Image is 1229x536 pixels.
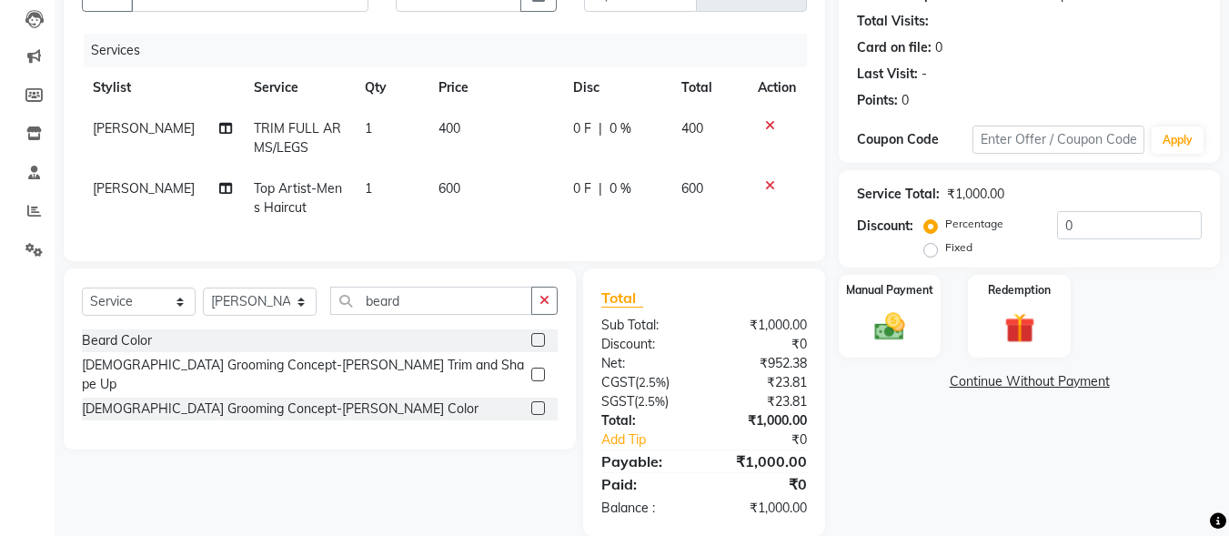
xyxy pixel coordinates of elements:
div: 0 [935,38,942,57]
th: Price [428,67,562,108]
span: 1 [365,180,372,197]
div: ₹23.81 [704,373,821,392]
div: Card on file: [857,38,932,57]
span: | [599,179,602,198]
div: Last Visit: [857,65,918,84]
span: [PERSON_NAME] [93,180,195,197]
span: CGST [601,374,635,390]
input: Enter Offer / Coupon Code [972,126,1144,154]
div: Net: [588,354,704,373]
button: Apply [1152,126,1204,154]
span: 0 % [609,179,631,198]
div: ₹1,000.00 [704,499,821,518]
span: [PERSON_NAME] [93,120,195,137]
th: Action [747,67,807,108]
div: Paid: [588,473,704,495]
div: ₹0 [704,473,821,495]
input: Search or Scan [330,287,532,315]
div: Total: [588,411,704,430]
a: Continue Without Payment [842,372,1216,391]
div: [DEMOGRAPHIC_DATA] Grooming Concept-[PERSON_NAME] Color [82,399,479,419]
span: 0 F [573,119,591,138]
span: Total [601,288,643,308]
span: 1 [365,120,372,137]
label: Manual Payment [846,282,933,298]
label: Percentage [945,216,1003,232]
span: 2.5% [639,375,666,389]
div: 0 [902,91,909,110]
span: SGST [601,393,634,410]
span: Top Artist-Mens Haircut [254,180,342,216]
div: Points: [857,91,898,110]
span: 400 [681,120,703,137]
img: _gift.svg [995,309,1044,347]
span: 600 [681,180,703,197]
th: Stylist [82,67,243,108]
div: - [922,65,927,84]
div: ₹23.81 [704,392,821,411]
div: ₹1,000.00 [947,185,1004,204]
div: Balance : [588,499,704,518]
div: ₹0 [704,335,821,354]
span: 2.5% [638,394,665,409]
div: ₹1,000.00 [704,411,821,430]
label: Redemption [988,282,1051,298]
div: Discount: [588,335,704,354]
div: ( ) [588,373,704,392]
img: _cash.svg [865,309,914,344]
span: 0 F [573,179,591,198]
span: TRIM FULL ARMS/LEGS [254,120,341,156]
span: 400 [438,120,460,137]
div: [DEMOGRAPHIC_DATA] Grooming Concept-[PERSON_NAME] Trim and Shape Up [82,356,524,394]
div: Sub Total: [588,316,704,335]
div: ₹0 [724,430,821,450]
div: ₹1,000.00 [704,316,821,335]
div: ₹1,000.00 [704,450,821,472]
span: 600 [438,180,460,197]
div: ( ) [588,392,704,411]
div: Beard Color [82,331,152,350]
th: Qty [354,67,428,108]
span: | [599,119,602,138]
th: Service [243,67,354,108]
div: Total Visits: [857,12,929,31]
label: Fixed [945,239,972,256]
div: Payable: [588,450,704,472]
div: Discount: [857,217,913,236]
span: 0 % [609,119,631,138]
div: Coupon Code [857,130,972,149]
div: Services [84,34,821,67]
th: Total [670,67,748,108]
th: Disc [562,67,670,108]
a: Add Tip [588,430,723,450]
div: ₹952.38 [704,354,821,373]
div: Service Total: [857,185,940,204]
